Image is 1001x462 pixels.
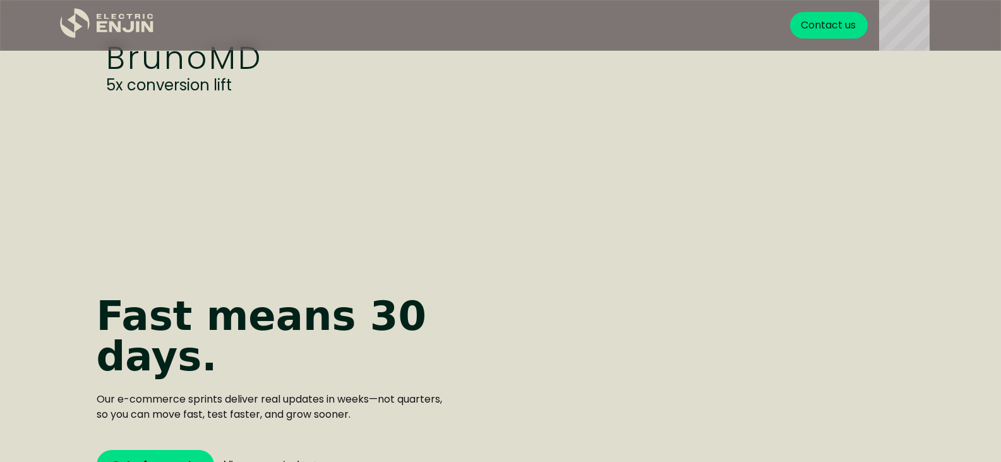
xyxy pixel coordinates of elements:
[106,75,232,95] em: 5x conversion lift
[97,392,442,422] strong: Our e-commerce sprints deliver real updates in weeks—not quarters, so you can move fast, test fas...
[97,296,443,377] strong: Fast means 30 days.
[801,18,856,33] div: Contact us
[60,8,155,43] a: home
[790,12,868,39] a: Contact us
[106,42,269,74] h3: BrunoMD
